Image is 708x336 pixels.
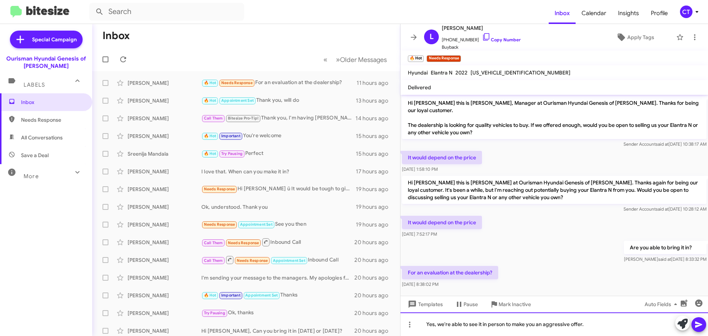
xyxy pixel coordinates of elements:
[449,298,484,311] button: Pause
[402,216,482,229] p: It would depend on the price
[128,292,201,299] div: [PERSON_NAME]
[319,52,391,67] nav: Page navigation example
[32,36,77,43] span: Special Campaign
[431,69,452,76] span: Elantra N
[624,206,707,212] span: Sender Account [DATE] 10:28:12 AM
[201,274,354,281] div: I'm sending your message to the managers. My apologies for your experience. Thank you for letting...
[455,69,468,76] span: 2022
[24,173,39,180] span: More
[627,31,654,44] span: Apply Tags
[201,203,356,211] div: Ok, understood. Thank you
[201,79,357,87] div: For an evaluation at the dealership?
[221,134,240,138] span: Important
[624,241,707,254] p: Are you able to bring it in?
[204,151,216,156] span: 🔥 Hot
[89,3,244,21] input: Search
[442,24,521,32] span: [PERSON_NAME]
[103,30,130,42] h1: Inbox
[201,238,354,247] div: Inbound Call
[400,298,449,311] button: Templates
[612,3,645,24] a: Insights
[128,256,201,264] div: [PERSON_NAME]
[356,186,394,193] div: 19 hours ago
[354,256,394,264] div: 20 hours ago
[624,256,707,262] span: [PERSON_NAME] [DATE] 8:33:32 PM
[464,298,478,311] span: Pause
[204,240,223,245] span: Call Them
[639,298,686,311] button: Auto Fields
[204,293,216,298] span: 🔥 Hot
[128,274,201,281] div: [PERSON_NAME]
[128,150,201,157] div: Sreenija Mandala
[674,6,700,18] button: CT
[228,116,258,121] span: Bitesize Pro-Tip!
[354,274,394,281] div: 20 hours ago
[21,134,63,141] span: All Conversations
[237,258,268,263] span: Needs Response
[221,80,253,85] span: Needs Response
[128,97,201,104] div: [PERSON_NAME]
[240,222,273,227] span: Appointment Set
[357,79,394,87] div: 11 hours ago
[402,166,438,172] span: [DATE] 1:58:10 PM
[656,206,669,212] span: said at
[402,231,437,237] span: [DATE] 7:52:17 PM
[204,116,223,121] span: Call Them
[201,291,354,299] div: Thanks
[204,258,223,263] span: Call Them
[128,327,201,335] div: [PERSON_NAME]
[319,52,332,67] button: Previous
[204,98,216,103] span: 🔥 Hot
[204,222,235,227] span: Needs Response
[201,96,356,105] div: Thank you, will do
[128,186,201,193] div: [PERSON_NAME]
[340,56,387,64] span: Older Messages
[499,298,531,311] span: Mark Inactive
[402,176,707,204] p: Hi [PERSON_NAME] this is [PERSON_NAME] at Ourisman Hyundai Genesis of [PERSON_NAME]. Thanks again...
[21,116,84,124] span: Needs Response
[201,327,354,335] div: Hi [PERSON_NAME], Can you bring it in [DATE] or [DATE]?
[10,31,83,48] a: Special Campaign
[482,37,521,42] a: Copy Number
[128,115,201,122] div: [PERSON_NAME]
[273,258,305,263] span: Appointment Set
[204,80,216,85] span: 🔥 Hot
[21,98,84,106] span: Inbox
[201,185,356,193] div: Hi [PERSON_NAME] ü It would be tough to give up Little Red. What are your terms?
[128,239,201,246] div: [PERSON_NAME]
[400,312,708,336] div: Yes, we're able to see it in person to make you an aggressive offer.
[356,97,394,104] div: 13 hours ago
[128,309,201,317] div: [PERSON_NAME]
[332,52,391,67] button: Next
[645,3,674,24] a: Profile
[21,152,49,159] span: Save a Deal
[323,55,327,64] span: «
[402,266,498,279] p: For an evaluation at the dealership?
[402,281,438,287] span: [DATE] 8:38:02 PM
[576,3,612,24] a: Calendar
[201,220,356,229] div: See you then
[128,132,201,140] div: [PERSON_NAME]
[356,203,394,211] div: 19 hours ago
[408,55,424,62] small: 🔥 Hot
[128,203,201,211] div: [PERSON_NAME]
[354,239,394,246] div: 20 hours ago
[24,82,45,88] span: Labels
[442,32,521,44] span: [PHONE_NUMBER]
[402,96,707,139] p: Hi [PERSON_NAME] this is [PERSON_NAME], Manager at Ourisman Hyundai Genesis of [PERSON_NAME]. Tha...
[406,298,443,311] span: Templates
[221,293,240,298] span: Important
[201,168,356,175] div: I love that. When can you make it in?
[624,141,707,147] span: Sender Account [DATE] 10:38:17 AM
[408,84,431,91] span: Delivered
[402,151,482,164] p: It would depend on the price
[427,55,461,62] small: Needs Response
[128,221,201,228] div: [PERSON_NAME]
[354,309,394,317] div: 20 hours ago
[201,309,354,317] div: Ok, thanks
[221,151,243,156] span: Try Pausing
[356,168,394,175] div: 17 hours ago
